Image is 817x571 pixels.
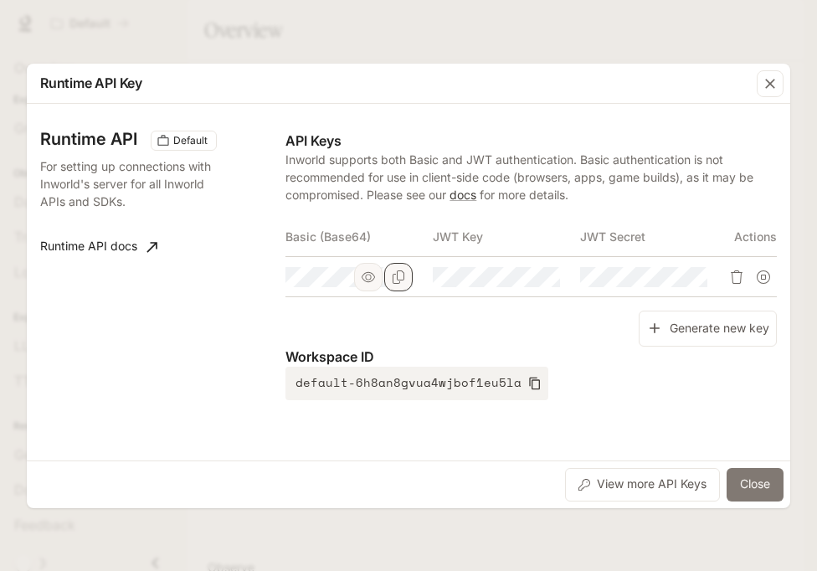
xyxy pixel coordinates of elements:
[565,468,720,502] button: View more API Keys
[450,188,476,202] a: docs
[167,133,214,148] span: Default
[40,157,214,210] p: For setting up connections with Inworld's server for all Inworld APIs and SDKs.
[285,347,777,367] p: Workspace ID
[40,131,137,147] h3: Runtime API
[384,263,413,291] button: Copy Basic (Base64)
[727,217,777,257] th: Actions
[750,264,777,291] button: Suspend API key
[580,217,727,257] th: JWT Secret
[727,468,784,502] button: Close
[285,367,548,400] button: default-6h8an8gvua4wjbof1eu5la
[285,151,777,203] p: Inworld supports both Basic and JWT authentication. Basic authentication is not recommended for u...
[285,131,777,151] p: API Keys
[723,264,750,291] button: Delete API key
[33,230,164,264] a: Runtime API docs
[151,131,217,151] div: These keys will apply to your current workspace only
[433,217,580,257] th: JWT Key
[285,217,433,257] th: Basic (Base64)
[639,311,777,347] button: Generate new key
[40,73,142,93] p: Runtime API Key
